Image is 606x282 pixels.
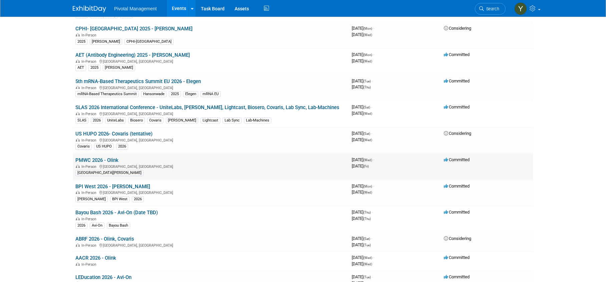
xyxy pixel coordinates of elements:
[444,274,470,279] span: Committed
[75,236,134,242] a: ABRF 2026 - Olink, Covaris
[352,255,374,260] span: [DATE]
[352,274,373,279] span: [DATE]
[75,210,158,216] a: Bayou Bash 2026 - Avi-On (Date TBD)
[75,190,346,195] div: [GEOGRAPHIC_DATA], [GEOGRAPHIC_DATA]
[76,138,80,142] img: In-Person Event
[75,39,87,45] div: 2025
[169,91,181,97] div: 2025
[128,117,145,123] div: Biosero
[75,117,88,123] div: SLAS
[444,52,470,57] span: Committed
[372,274,373,279] span: -
[372,78,373,83] span: -
[444,26,471,31] span: Considering
[363,132,370,135] span: (Sat)
[75,164,346,169] div: [GEOGRAPHIC_DATA], [GEOGRAPHIC_DATA]
[352,26,374,31] span: [DATE]
[75,144,92,150] div: Covaris
[76,165,80,168] img: In-Person Event
[73,6,106,12] img: ExhibitDay
[75,91,139,97] div: mRNA-Based Therapeutics Summit
[352,131,372,136] span: [DATE]
[76,112,80,115] img: In-Person Event
[363,53,372,57] span: (Mon)
[76,191,80,194] img: In-Person Event
[373,26,374,31] span: -
[132,196,144,202] div: 2026
[363,105,370,109] span: (Sat)
[141,91,167,97] div: Hansonwade
[363,275,371,279] span: (Tue)
[110,196,129,202] div: BPI West
[75,137,346,143] div: [GEOGRAPHIC_DATA], [GEOGRAPHIC_DATA]
[76,243,80,247] img: In-Person Event
[484,6,499,11] span: Search
[88,65,100,71] div: 2025
[75,58,346,64] div: [GEOGRAPHIC_DATA], [GEOGRAPHIC_DATA]
[75,184,150,190] a: BPI West 2026 - [PERSON_NAME]
[363,217,371,221] span: (Thu)
[363,112,372,115] span: (Wed)
[75,104,339,110] a: SLAS 2026 International Conference - UniteLabs, [PERSON_NAME], Lightcast, Biosero, Covaris, Lab S...
[352,111,372,116] span: [DATE]
[75,85,346,90] div: [GEOGRAPHIC_DATA], [GEOGRAPHIC_DATA]
[107,223,130,229] div: Bayou Bash
[373,157,374,162] span: -
[371,131,372,136] span: -
[244,117,271,123] div: Lab-Machines
[352,52,374,57] span: [DATE]
[81,112,98,116] span: In-Person
[363,256,372,260] span: (Wed)
[371,236,372,241] span: -
[75,111,346,116] div: [GEOGRAPHIC_DATA], [GEOGRAPHIC_DATA]
[352,261,372,266] span: [DATE]
[352,84,371,89] span: [DATE]
[147,117,164,123] div: Covaris
[114,6,157,11] span: Pivotal Management
[363,191,372,194] span: (Wed)
[81,165,98,169] span: In-Person
[363,165,369,168] span: (Fri)
[75,65,86,71] div: AET
[363,59,372,63] span: (Wed)
[444,78,470,83] span: Committed
[372,210,373,215] span: -
[373,255,374,260] span: -
[183,91,198,97] div: Elegen
[81,262,98,267] span: In-Person
[94,144,114,150] div: US HUPO
[444,131,471,136] span: Considering
[75,78,201,84] a: 5th mRNA-Based Therapeutics Summit EU 2026 - Elegen
[81,33,98,37] span: In-Person
[116,144,128,150] div: 2026
[201,117,220,123] div: Lightcast
[76,217,80,220] img: In-Person Event
[81,59,98,64] span: In-Person
[352,210,373,215] span: [DATE]
[371,104,372,109] span: -
[514,2,527,15] img: Yen Wolf
[444,210,470,215] span: Committed
[352,190,372,195] span: [DATE]
[444,236,471,241] span: Considering
[363,243,371,247] span: (Tue)
[363,185,372,188] span: (Mon)
[75,274,131,280] a: LEDucation 2026 - Avi-On
[75,170,143,176] div: [GEOGRAPHIC_DATA][PERSON_NAME]
[81,243,98,248] span: In-Person
[75,196,108,202] div: [PERSON_NAME]
[363,79,371,83] span: (Tue)
[363,211,371,214] span: (Thu)
[75,242,346,248] div: [GEOGRAPHIC_DATA], [GEOGRAPHIC_DATA]
[352,58,372,63] span: [DATE]
[81,217,98,221] span: In-Person
[90,223,104,229] div: Avi-On
[81,138,98,143] span: In-Person
[75,157,118,163] a: PMWC 2026 - Olink
[363,85,371,89] span: (Thu)
[352,137,372,142] span: [DATE]
[475,3,506,15] a: Search
[81,191,98,195] span: In-Person
[444,255,470,260] span: Committed
[373,52,374,57] span: -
